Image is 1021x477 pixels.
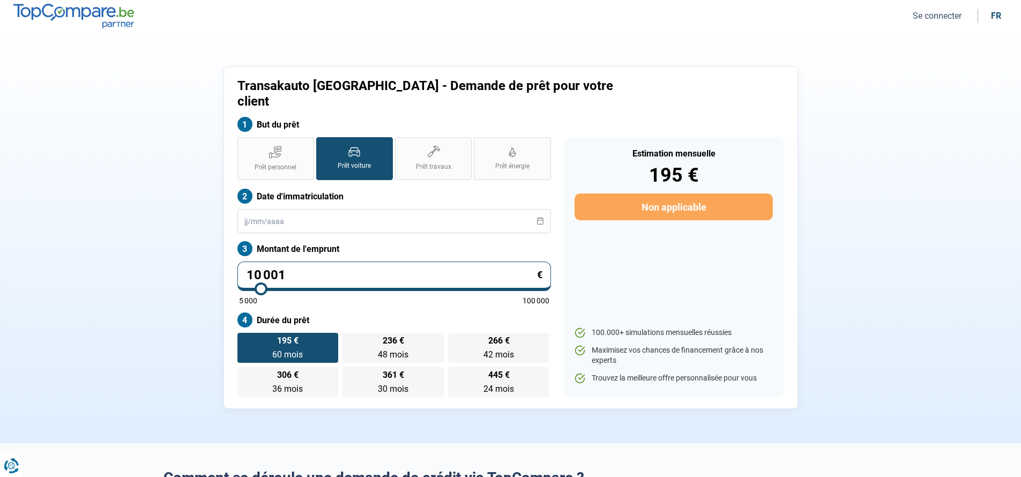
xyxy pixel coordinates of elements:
[237,209,551,233] input: jj/mm/aaaa
[537,270,542,280] span: €
[495,162,530,171] span: Prêt énergie
[575,150,772,158] div: Estimation mensuelle
[483,349,514,360] span: 42 mois
[483,384,514,394] span: 24 mois
[991,11,1001,21] div: fr
[488,337,510,345] span: 266 €
[575,166,772,185] div: 195 €
[237,117,551,132] label: But du prêt
[239,297,257,304] span: 5 000
[272,349,303,360] span: 60 mois
[277,337,299,345] span: 195 €
[272,384,303,394] span: 36 mois
[237,241,551,256] label: Montant de l'emprunt
[383,371,404,379] span: 361 €
[488,371,510,379] span: 445 €
[575,327,772,338] li: 100.000+ simulations mensuelles réussies
[255,163,296,172] span: Prêt personnel
[378,349,408,360] span: 48 mois
[523,297,549,304] span: 100 000
[416,162,451,172] span: Prêt travaux
[575,193,772,220] button: Non applicable
[13,4,134,28] img: TopCompare.be
[237,78,644,109] h1: Transakauto [GEOGRAPHIC_DATA] - Demande de prêt pour votre client
[237,189,551,204] label: Date d'immatriculation
[910,10,965,21] button: Se connecter
[575,345,772,366] li: Maximisez vos chances de financement grâce à nos experts
[378,384,408,394] span: 30 mois
[575,373,772,384] li: Trouvez la meilleure offre personnalisée pour vous
[277,371,299,379] span: 306 €
[237,312,551,327] label: Durée du prêt
[338,161,371,170] span: Prêt voiture
[383,337,404,345] span: 236 €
